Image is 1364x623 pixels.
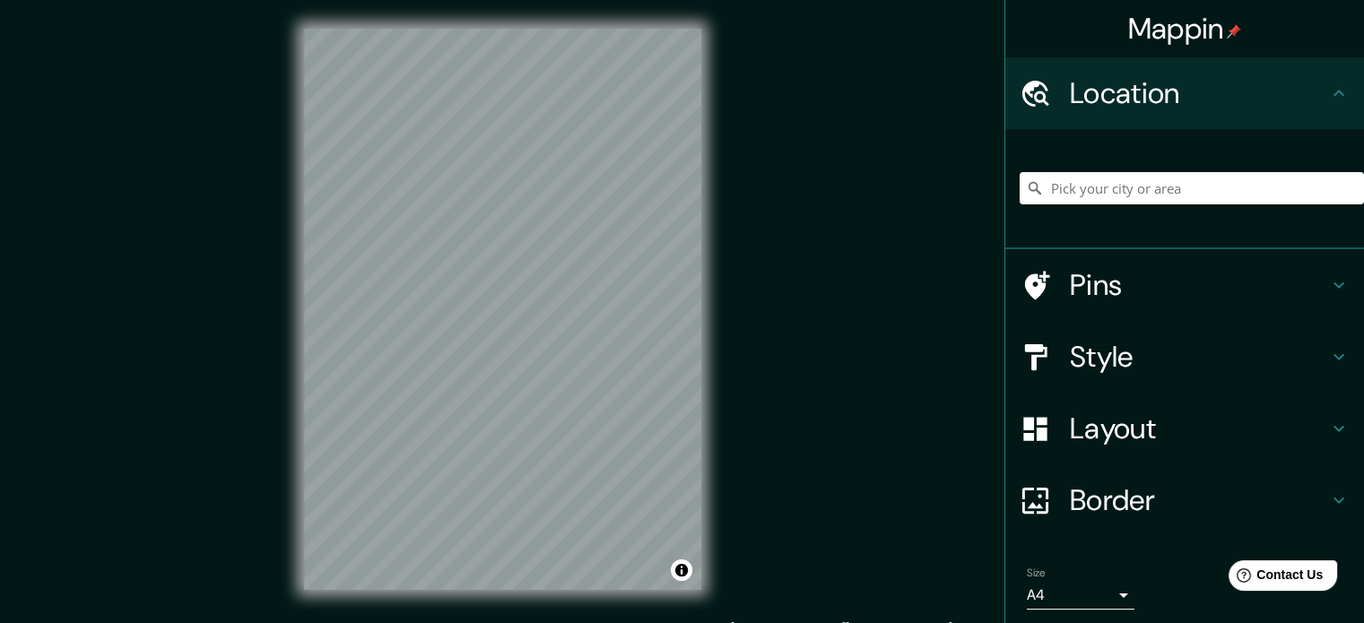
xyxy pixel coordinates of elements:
[1005,464,1364,536] div: Border
[1005,249,1364,321] div: Pins
[1204,553,1344,603] iframe: Help widget launcher
[1027,581,1134,610] div: A4
[1227,24,1241,39] img: pin-icon.png
[1070,267,1328,303] h4: Pins
[1020,172,1364,204] input: Pick your city or area
[1005,57,1364,129] div: Location
[1128,11,1242,47] h4: Mappin
[1070,482,1328,518] h4: Border
[1027,566,1046,581] label: Size
[1005,321,1364,393] div: Style
[1005,393,1364,464] div: Layout
[1070,339,1328,375] h4: Style
[304,29,701,590] canvas: Map
[671,559,692,581] button: Toggle attribution
[1070,411,1328,446] h4: Layout
[1070,75,1328,111] h4: Location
